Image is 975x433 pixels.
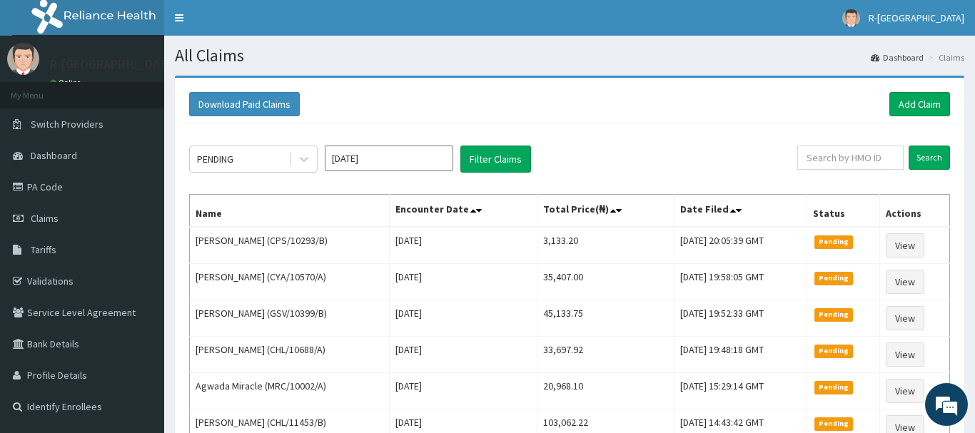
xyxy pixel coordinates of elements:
th: Total Price(₦) [537,195,675,228]
a: View [886,379,924,403]
span: Pending [814,235,854,248]
input: Search [909,146,950,170]
span: Switch Providers [31,118,103,131]
th: Status [807,195,879,228]
img: User Image [842,9,860,27]
span: Tariffs [31,243,56,256]
td: [DATE] 20:05:39 GMT [675,227,807,264]
span: Pending [814,381,854,394]
a: View [886,233,924,258]
th: Actions [879,195,949,228]
div: PENDING [197,152,233,166]
button: Filter Claims [460,146,531,173]
td: [DATE] [389,300,537,337]
input: Select Month and Year [325,146,453,171]
td: [DATE] 15:29:14 GMT [675,373,807,409]
input: Search by HMO ID [797,146,904,170]
a: View [886,306,924,330]
td: 3,133.20 [537,227,675,264]
td: [PERSON_NAME] (CPS/10293/B) [190,227,390,264]
span: Dashboard [31,149,77,162]
td: [DATE] [389,373,537,409]
td: [PERSON_NAME] (GSV/10399/B) [190,300,390,337]
th: Encounter Date [389,195,537,228]
td: [DATE] [389,264,537,300]
img: User Image [7,43,39,75]
td: 45,133.75 [537,300,675,337]
span: Pending [814,417,854,430]
td: [DATE] 19:58:05 GMT [675,264,807,300]
th: Date Filed [675,195,807,228]
td: 35,407.00 [537,264,675,300]
td: [DATE] 19:52:33 GMT [675,300,807,337]
td: [DATE] [389,227,537,264]
td: [PERSON_NAME] (CHL/10688/A) [190,337,390,373]
a: Online [50,78,84,88]
td: Agwada Miracle (MRC/10002/A) [190,373,390,409]
button: Download Paid Claims [189,92,300,116]
th: Name [190,195,390,228]
h1: All Claims [175,46,964,65]
td: 20,968.10 [537,373,675,409]
td: [DATE] 19:48:18 GMT [675,337,807,373]
li: Claims [925,51,964,63]
span: Pending [814,272,854,285]
span: R-[GEOGRAPHIC_DATA] [869,11,964,24]
td: [PERSON_NAME] (CYA/10570/A) [190,264,390,300]
span: Pending [814,345,854,357]
a: Add Claim [889,92,950,116]
p: R-[GEOGRAPHIC_DATA] [50,58,178,71]
span: Pending [814,308,854,321]
td: 33,697.92 [537,337,675,373]
a: View [886,342,924,367]
td: [DATE] [389,337,537,373]
a: View [886,270,924,294]
span: Claims [31,212,59,225]
a: Dashboard [871,51,924,63]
